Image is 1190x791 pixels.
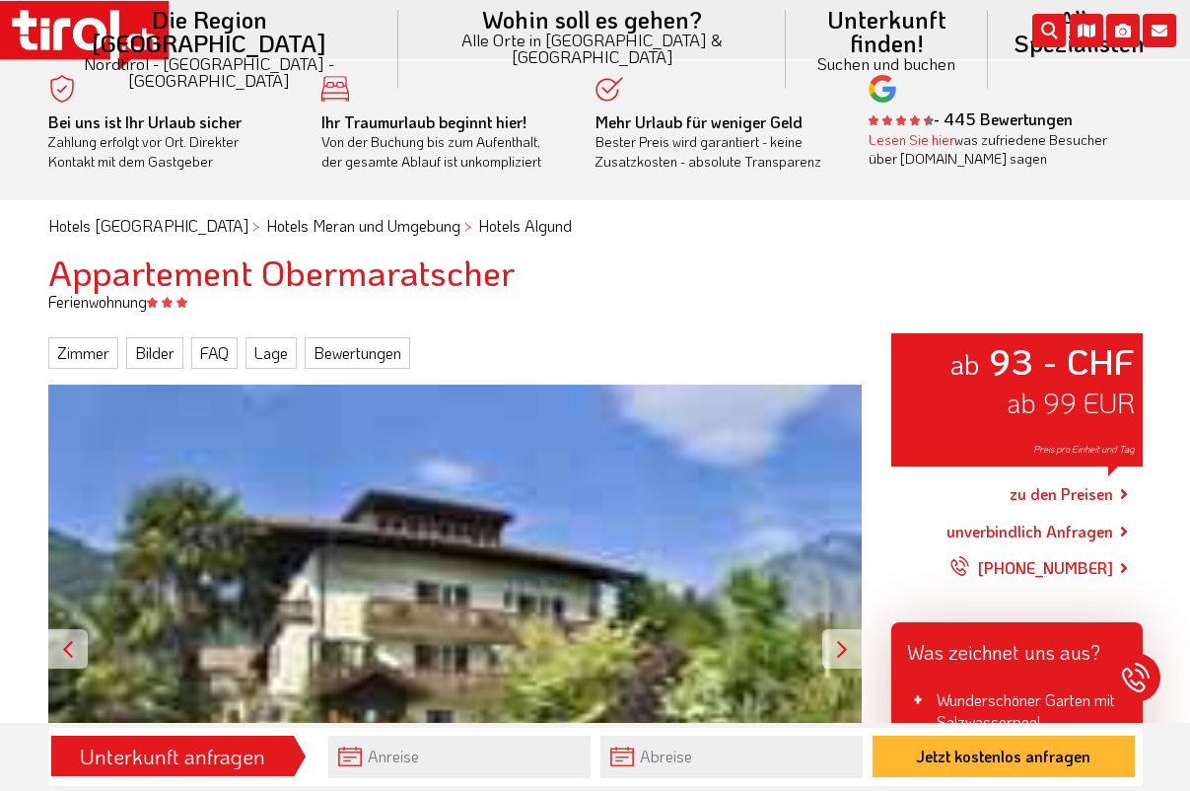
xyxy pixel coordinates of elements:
small: ab [949,345,980,382]
a: [PHONE_NUMBER] [950,543,1113,593]
span: Preis pro Einheit und Tag [1033,443,1135,456]
div: Zahlung erfolgt vor Ort. Direkter Kontakt mit dem Gastgeber [48,112,293,172]
div: Unterkunft anfragen [57,740,288,773]
a: Zimmer [48,337,118,369]
button: Jetzt kostenlos anfragen [873,736,1135,777]
b: Bei uns ist Ihr Urlaub sicher [48,111,242,132]
a: Hotels [GEOGRAPHIC_DATA] [48,215,248,236]
input: Abreise [600,736,863,778]
i: Karte öffnen [1070,14,1103,47]
strong: 93 - CHF [989,337,1135,384]
small: Alle Orte in [GEOGRAPHIC_DATA] & [GEOGRAPHIC_DATA] [422,32,762,65]
div: Was zeichnet uns aus? [891,622,1143,674]
b: - 445 Bewertungen [869,108,1073,129]
i: Kontakt [1143,14,1176,47]
h1: Appartement Obermaratscher [48,252,1143,292]
b: Ihr Traumurlaub beginnt hier! [321,111,526,132]
a: Bilder [126,337,183,369]
li: Wunderschöner Garten mit Salzwasserpool [907,689,1127,734]
a: Hotels Meran und Umgebung [266,215,460,236]
a: Lesen Sie hier [869,130,954,149]
small: Nordtirol - [GEOGRAPHIC_DATA] - [GEOGRAPHIC_DATA] [43,55,375,89]
div: was zufriedene Besucher über [DOMAIN_NAME] sagen [869,130,1113,169]
div: Ferienwohnung [34,291,1157,313]
small: Suchen und buchen [809,55,963,72]
span: ab 99 EUR [1007,385,1135,420]
a: Hotels Algund [478,215,572,236]
a: Lage [245,337,297,369]
a: zu den Preisen [1010,470,1113,520]
a: Bewertungen [305,337,410,369]
a: unverbindlich Anfragen [946,520,1113,543]
b: Mehr Urlaub für weniger Geld [595,111,803,132]
div: Von der Buchung bis zum Aufenthalt, der gesamte Ablauf ist unkompliziert [321,112,566,172]
div: Bester Preis wird garantiert - keine Zusatzkosten - absolute Transparenz [595,112,840,172]
a: FAQ [191,337,238,369]
i: Fotogalerie [1106,14,1140,47]
input: Anreise [328,736,591,778]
